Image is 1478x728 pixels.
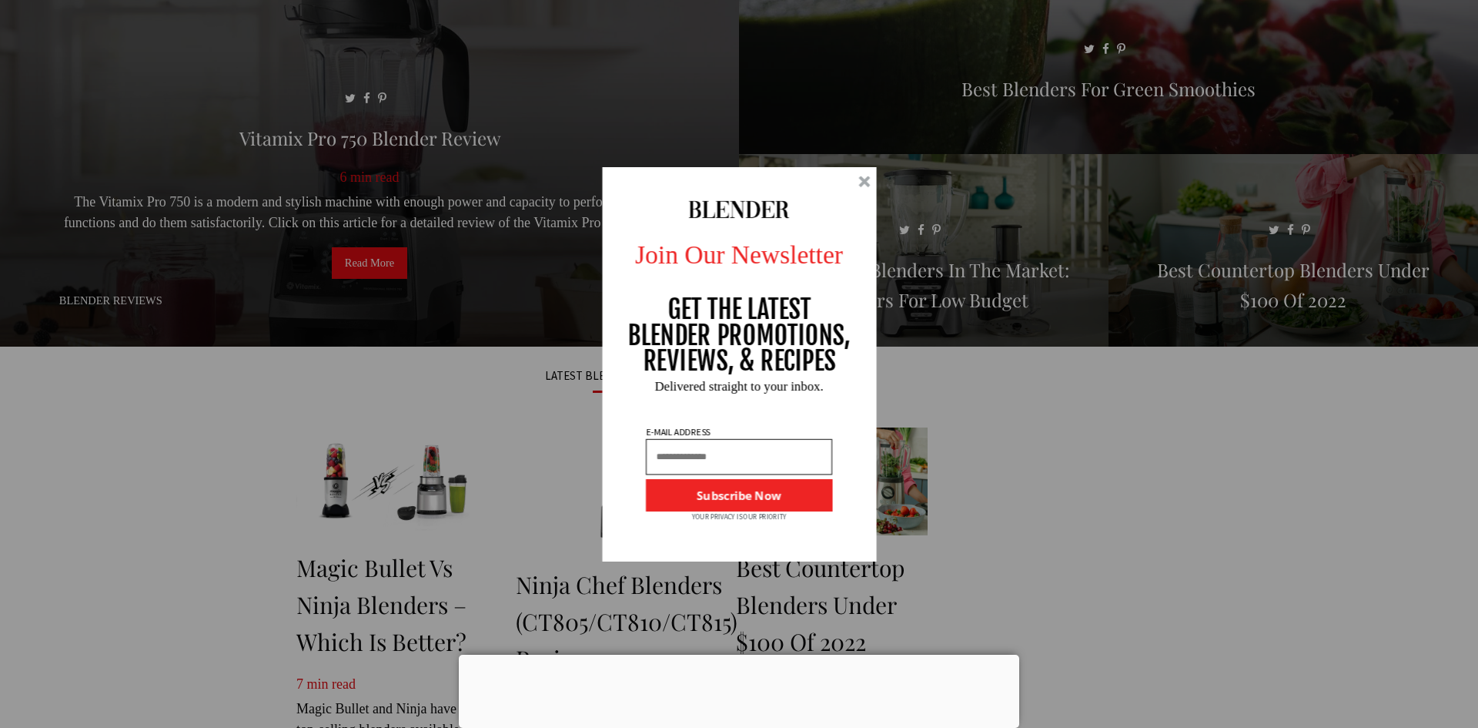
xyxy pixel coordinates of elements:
button: Subscribe Now [646,478,832,511]
p: YOUR PRIVACY IS OUR PRIORITY [692,511,787,522]
p: Join Our Newsletter [589,235,890,273]
p: E-MAIL ADDRESS [644,427,712,436]
p: Delivered straight to your inbox. [589,379,890,392]
iframe: Advertisement [459,655,1019,724]
p: GET THE LATEST BLENDER PROMOTIONS, REVIEWS, & RECIPES [627,297,851,374]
